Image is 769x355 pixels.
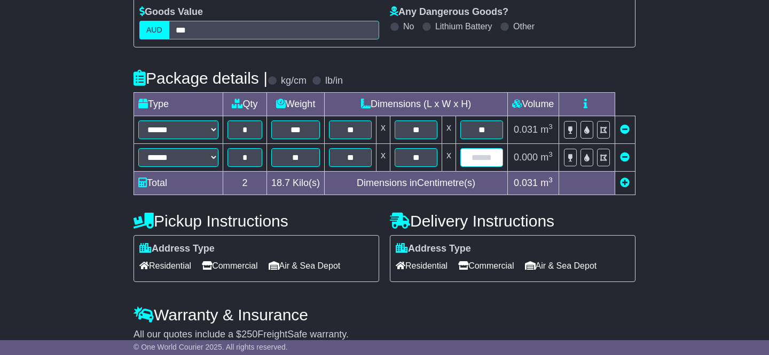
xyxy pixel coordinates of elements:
span: Commercial [202,257,257,274]
td: Total [134,172,223,195]
td: Volume [508,93,559,116]
label: kg/cm [281,75,307,87]
label: Goods Value [139,6,203,18]
td: x [442,144,456,172]
sup: 3 [548,176,553,184]
span: 18.7 [271,177,290,188]
td: Type [134,93,223,116]
span: Residential [396,257,448,274]
td: Qty [223,93,267,116]
span: © One World Courier 2025. All rights reserved. [134,343,288,351]
td: x [376,116,390,144]
span: 250 [241,329,257,340]
label: No [403,21,414,31]
div: All our quotes include a $ FreightSafe warranty. [134,329,635,341]
h4: Warranty & Insurance [134,306,635,324]
a: Add new item [620,177,630,188]
span: m [540,124,553,135]
span: m [540,152,553,163]
label: Other [513,21,535,31]
sup: 3 [548,123,553,131]
span: 0.031 [514,177,538,188]
label: Address Type [396,243,471,255]
label: AUD [139,21,169,39]
td: x [442,116,456,144]
h4: Package details | [134,69,268,87]
label: lb/in [325,75,343,87]
span: 0.000 [514,152,538,163]
td: Dimensions (L x W x H) [325,93,508,116]
td: Kilo(s) [267,172,325,195]
span: Residential [139,257,191,274]
label: Any Dangerous Goods? [390,6,508,18]
td: x [376,144,390,172]
a: Remove this item [620,152,630,163]
h4: Pickup Instructions [134,212,379,230]
td: 2 [223,172,267,195]
span: Commercial [458,257,514,274]
span: Air & Sea Depot [525,257,597,274]
label: Lithium Battery [435,21,492,31]
a: Remove this item [620,124,630,135]
h4: Delivery Instructions [390,212,635,230]
span: 0.031 [514,124,538,135]
sup: 3 [548,150,553,158]
span: Air & Sea Depot [269,257,341,274]
td: Dimensions in Centimetre(s) [325,172,508,195]
label: Address Type [139,243,215,255]
span: m [540,177,553,188]
td: Weight [267,93,325,116]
